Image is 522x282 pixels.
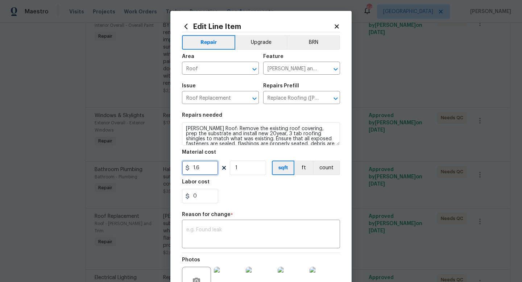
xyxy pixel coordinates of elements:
h5: Repairs needed [182,113,222,118]
button: Repair [182,35,235,50]
button: sqft [272,161,294,175]
h2: Edit Line Item [182,22,333,30]
h5: Photos [182,257,200,262]
button: Upgrade [235,35,287,50]
h5: Reason for change [182,212,231,217]
h5: Repairs Prefill [263,83,299,88]
h5: Area [182,54,194,59]
h5: Feature [263,54,283,59]
button: Open [331,64,341,74]
h5: Material cost [182,150,216,155]
button: Open [249,94,260,104]
h5: Issue [182,83,196,88]
button: Open [331,94,341,104]
button: BRN [287,35,340,50]
button: count [313,161,340,175]
button: ft [294,161,313,175]
button: Open [249,64,260,74]
textarea: [PERSON_NAME] Roof: Remove the existing roof covering, prep the substrate and install new 20year,... [182,122,340,145]
h5: Labor cost [182,179,210,184]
